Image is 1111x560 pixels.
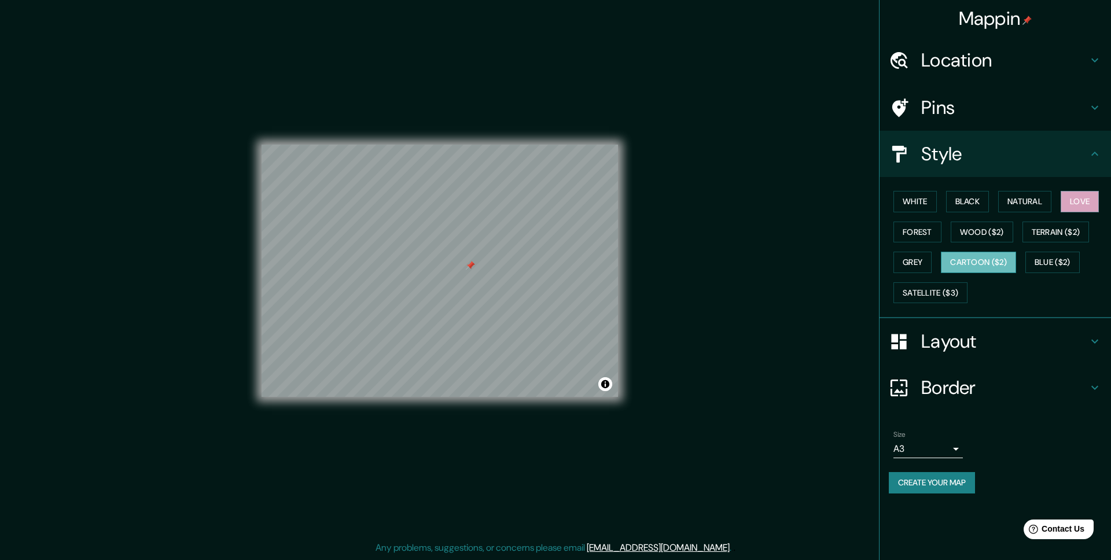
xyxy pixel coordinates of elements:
[946,191,989,212] button: Black
[893,252,932,273] button: Grey
[921,142,1088,165] h4: Style
[889,472,975,493] button: Create your map
[598,377,612,391] button: Toggle attribution
[893,430,906,440] label: Size
[893,440,963,458] div: A3
[941,252,1016,273] button: Cartoon ($2)
[880,131,1111,177] div: Style
[893,191,937,212] button: White
[1061,191,1099,212] button: Love
[880,37,1111,83] div: Location
[959,7,1032,30] h4: Mappin
[951,222,1013,243] button: Wood ($2)
[998,191,1051,212] button: Natural
[893,282,967,304] button: Satellite ($3)
[1022,222,1090,243] button: Terrain ($2)
[733,541,735,555] div: .
[921,330,1088,353] h4: Layout
[921,96,1088,119] h4: Pins
[262,145,618,397] canvas: Map
[893,222,941,243] button: Forest
[880,318,1111,364] div: Layout
[921,376,1088,399] h4: Border
[376,541,731,555] p: Any problems, suggestions, or concerns please email .
[731,541,733,555] div: .
[880,84,1111,131] div: Pins
[921,49,1088,72] h4: Location
[880,364,1111,411] div: Border
[587,541,730,554] a: [EMAIL_ADDRESS][DOMAIN_NAME]
[1008,515,1098,547] iframe: Help widget launcher
[1025,252,1080,273] button: Blue ($2)
[1022,16,1032,25] img: pin-icon.png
